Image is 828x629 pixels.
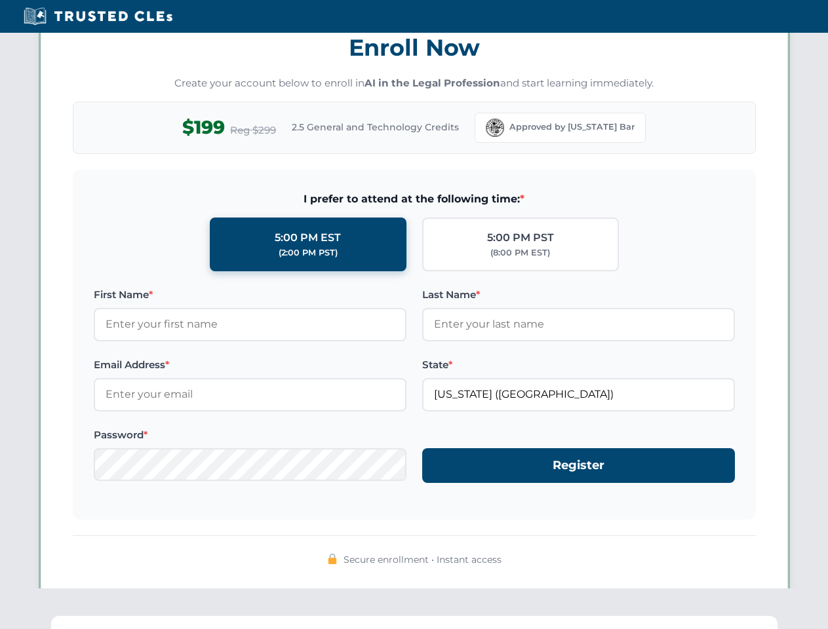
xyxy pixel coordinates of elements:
[422,308,735,341] input: Enter your last name
[365,77,500,89] strong: AI in the Legal Profession
[275,229,341,246] div: 5:00 PM EST
[94,378,406,411] input: Enter your email
[422,448,735,483] button: Register
[509,121,635,134] span: Approved by [US_STATE] Bar
[422,357,735,373] label: State
[94,191,735,208] span: I prefer to attend at the following time:
[292,120,459,134] span: 2.5 General and Technology Credits
[94,427,406,443] label: Password
[94,357,406,373] label: Email Address
[94,287,406,303] label: First Name
[182,113,225,142] span: $199
[327,554,338,564] img: 🔒
[422,287,735,303] label: Last Name
[422,378,735,411] input: Florida (FL)
[94,308,406,341] input: Enter your first name
[486,119,504,137] img: Florida Bar
[487,229,554,246] div: 5:00 PM PST
[73,76,756,91] p: Create your account below to enroll in and start learning immediately.
[73,27,756,68] h3: Enroll Now
[490,246,550,259] div: (8:00 PM EST)
[279,246,338,259] div: (2:00 PM PST)
[20,7,176,26] img: Trusted CLEs
[344,552,502,567] span: Secure enrollment • Instant access
[230,123,276,138] span: Reg $299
